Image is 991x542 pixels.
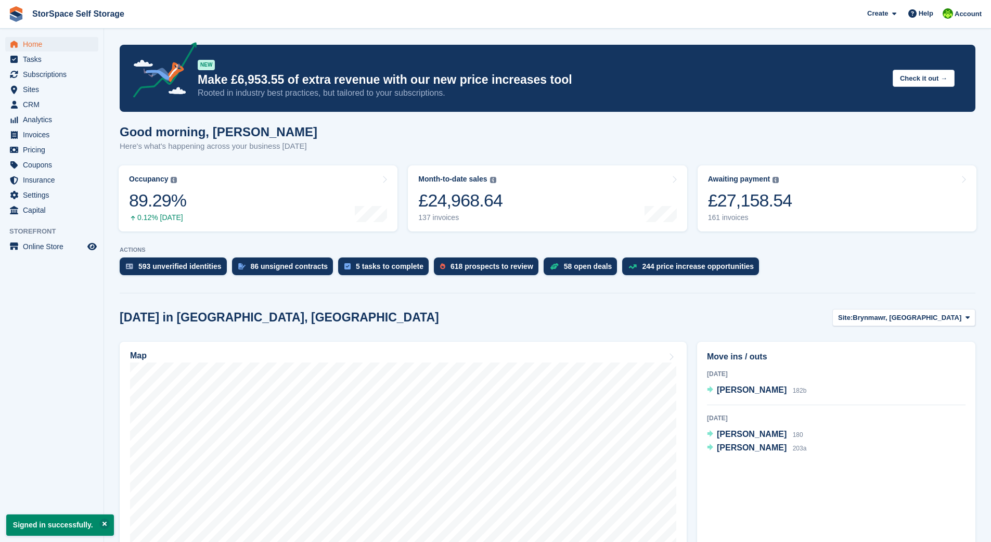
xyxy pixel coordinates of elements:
[773,177,779,183] img: icon-info-grey-7440780725fd019a000dd9b08b2336e03edf1995a4989e88bcd33f0948082b44.svg
[5,203,98,217] a: menu
[5,127,98,142] a: menu
[418,175,487,184] div: Month-to-date sales
[23,158,85,172] span: Coupons
[893,70,955,87] button: Check it out →
[23,82,85,97] span: Sites
[171,177,177,183] img: icon-info-grey-7440780725fd019a000dd9b08b2336e03edf1995a4989e88bcd33f0948082b44.svg
[23,112,85,127] span: Analytics
[707,384,806,397] a: [PERSON_NAME] 182b
[408,165,687,231] a: Month-to-date sales £24,968.64 137 invoices
[490,177,496,183] img: icon-info-grey-7440780725fd019a000dd9b08b2336e03edf1995a4989e88bcd33f0948082b44.svg
[86,240,98,253] a: Preview store
[5,188,98,202] a: menu
[418,190,503,211] div: £24,968.64
[23,203,85,217] span: Capital
[5,52,98,67] a: menu
[198,72,884,87] p: Make £6,953.55 of extra revenue with our new price increases tool
[5,158,98,172] a: menu
[129,190,186,211] div: 89.29%
[232,257,339,280] a: 86 unsigned contracts
[622,257,764,280] a: 244 price increase opportunities
[717,443,787,452] span: [PERSON_NAME]
[440,263,445,269] img: prospect-51fa495bee0391a8d652442698ab0144808aea92771e9ea1ae160a38d050c398.svg
[564,262,612,270] div: 58 open deals
[707,351,966,363] h2: Move ins / outs
[867,8,888,19] span: Create
[717,385,787,394] span: [PERSON_NAME]
[23,188,85,202] span: Settings
[9,226,104,237] span: Storefront
[707,414,966,423] div: [DATE]
[5,112,98,127] a: menu
[120,140,317,152] p: Here's what's happening across your business [DATE]
[707,428,803,442] a: [PERSON_NAME] 180
[708,213,792,222] div: 161 invoices
[5,143,98,157] a: menu
[23,52,85,67] span: Tasks
[550,263,559,270] img: deal-1b604bf984904fb50ccaf53a9ad4b4a5d6e5aea283cecdc64d6e3604feb123c2.svg
[707,442,806,455] a: [PERSON_NAME] 203a
[793,445,807,452] span: 203a
[708,175,770,184] div: Awaiting payment
[642,262,754,270] div: 244 price increase opportunities
[838,313,853,323] span: Site:
[23,67,85,82] span: Subscriptions
[120,125,317,139] h1: Good morning, [PERSON_NAME]
[23,127,85,142] span: Invoices
[119,165,397,231] a: Occupancy 89.29% 0.12% [DATE]
[23,173,85,187] span: Insurance
[698,165,976,231] a: Awaiting payment £27,158.54 161 invoices
[451,262,533,270] div: 618 prospects to review
[919,8,933,19] span: Help
[708,190,792,211] div: £27,158.54
[23,37,85,51] span: Home
[434,257,544,280] a: 618 prospects to review
[707,369,966,379] div: [DATE]
[853,313,961,323] span: Brynmawr, [GEOGRAPHIC_DATA]
[793,387,807,394] span: 182b
[198,87,884,99] p: Rooted in industry best practices, but tailored to your subscriptions.
[23,143,85,157] span: Pricing
[793,431,803,438] span: 180
[5,97,98,112] a: menu
[5,239,98,254] a: menu
[5,82,98,97] a: menu
[5,173,98,187] a: menu
[129,175,168,184] div: Occupancy
[5,67,98,82] a: menu
[130,351,147,360] h2: Map
[23,239,85,254] span: Online Store
[129,213,186,222] div: 0.12% [DATE]
[251,262,328,270] div: 86 unsigned contracts
[124,42,197,101] img: price-adjustments-announcement-icon-8257ccfd72463d97f412b2fc003d46551f7dbcb40ab6d574587a9cd5c0d94...
[832,309,975,326] button: Site: Brynmawr, [GEOGRAPHIC_DATA]
[338,257,434,280] a: 5 tasks to complete
[628,264,637,269] img: price_increase_opportunities-93ffe204e8149a01c8c9dc8f82e8f89637d9d84a8eef4429ea346261dce0b2c0.svg
[23,97,85,112] span: CRM
[8,6,24,22] img: stora-icon-8386f47178a22dfd0bd8f6a31ec36ba5ce8667c1dd55bd0f319d3a0aa187defe.svg
[138,262,222,270] div: 593 unverified identities
[943,8,953,19] img: paul catt
[28,5,128,22] a: StorSpace Self Storage
[5,37,98,51] a: menu
[344,263,351,269] img: task-75834270c22a3079a89374b754ae025e5fb1db73e45f91037f5363f120a921f8.svg
[126,263,133,269] img: verify_identity-adf6edd0f0f0b5bbfe63781bf79b02c33cf7c696d77639b501bdc392416b5a36.svg
[120,311,439,325] h2: [DATE] in [GEOGRAPHIC_DATA], [GEOGRAPHIC_DATA]
[955,9,982,19] span: Account
[238,263,246,269] img: contract_signature_icon-13c848040528278c33f63329250d36e43548de30e8caae1d1a13099fd9432cc5.svg
[120,247,975,253] p: ACTIONS
[6,514,114,536] p: Signed in successfully.
[198,60,215,70] div: NEW
[717,430,787,438] span: [PERSON_NAME]
[418,213,503,222] div: 137 invoices
[356,262,423,270] div: 5 tasks to complete
[544,257,623,280] a: 58 open deals
[120,257,232,280] a: 593 unverified identities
